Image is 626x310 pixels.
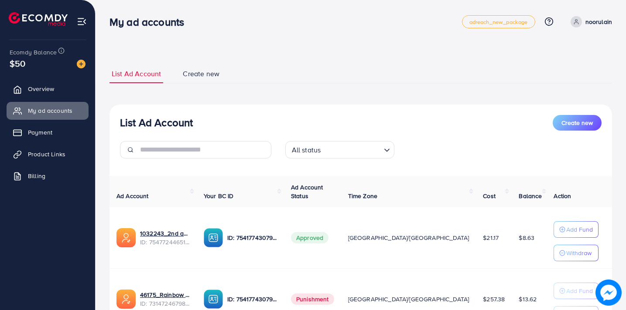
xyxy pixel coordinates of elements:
span: Time Zone [348,192,377,200]
span: Ecomdy Balance [10,48,57,57]
button: Add Fund [554,221,599,238]
a: 1032243_2nd ad account Noor ul Ain_1757341624637 [140,229,190,238]
span: List Ad Account [112,69,161,79]
a: 46175_Rainbow Mart_1703092077019 [140,290,190,299]
a: Billing [7,167,89,185]
span: Ad Account Status [291,183,323,200]
span: Product Links [28,150,65,158]
button: Withdraw [554,245,599,261]
span: $21.17 [483,233,499,242]
span: [GEOGRAPHIC_DATA]/[GEOGRAPHIC_DATA] [348,233,469,242]
a: adreach_new_package [462,15,535,28]
button: Add Fund [554,283,599,299]
span: My ad accounts [28,106,72,115]
img: logo [9,12,68,26]
img: ic-ads-acc.e4c84228.svg [116,228,136,247]
span: Action [554,192,571,200]
span: ID: 7314724679808335874 [140,299,190,308]
span: Cost [483,192,496,200]
p: ID: 7541774307903438866 [227,294,277,304]
a: Payment [7,124,89,141]
a: Product Links [7,145,89,163]
span: Your BC ID [204,192,234,200]
span: $8.63 [519,233,534,242]
div: <span class='underline'>1032243_2nd ad account Noor ul Ain_1757341624637</span></br>7547724465141... [140,229,190,247]
div: <span class='underline'>46175_Rainbow Mart_1703092077019</span></br>7314724679808335874 [140,290,190,308]
span: adreach_new_package [469,19,528,25]
p: noorulain [585,17,612,27]
span: Create new [183,69,219,79]
a: Overview [7,80,89,98]
span: Payment [28,128,52,137]
span: $50 [10,57,25,70]
img: image [596,280,621,305]
a: noorulain [567,16,612,27]
span: Ad Account [116,192,149,200]
input: Search for option [323,142,380,156]
span: [GEOGRAPHIC_DATA]/[GEOGRAPHIC_DATA] [348,295,469,303]
button: Create new [553,115,602,131]
p: Add Fund [566,224,593,235]
p: Add Fund [566,286,593,296]
img: menu [77,17,87,27]
p: ID: 7541774307903438866 [227,232,277,243]
h3: List Ad Account [120,116,193,129]
img: ic-ads-acc.e4c84228.svg [116,290,136,309]
span: ID: 7547724465141022728 [140,238,190,246]
p: Withdraw [566,248,592,258]
a: My ad accounts [7,102,89,119]
span: Balance [519,192,542,200]
img: ic-ba-acc.ded83a64.svg [204,290,223,309]
div: Search for option [285,141,394,158]
span: Punishment [291,293,334,305]
span: Create new [561,118,593,127]
img: image [77,60,86,68]
h3: My ad accounts [109,16,191,28]
span: $257.38 [483,295,505,303]
span: Overview [28,84,54,93]
img: ic-ba-acc.ded83a64.svg [204,228,223,247]
span: All status [290,144,323,156]
span: $13.62 [519,295,537,303]
span: Approved [291,232,328,243]
span: Billing [28,172,45,180]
